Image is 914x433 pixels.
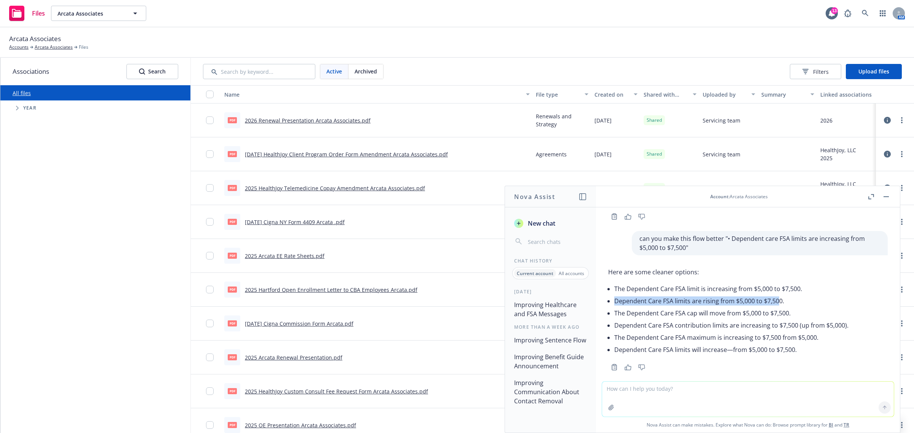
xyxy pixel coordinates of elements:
[245,422,356,429] a: 2025 OE Presentation Arcata Associates.pdf
[897,183,906,193] a: more
[703,116,740,124] span: Servicing team
[514,192,555,201] h1: Nova Assist
[355,67,377,75] span: Archived
[511,216,590,230] button: New chat
[703,91,747,99] div: Uploaded by
[511,298,590,321] button: Improving Healthcare and FSA Messages
[611,213,618,220] svg: Copy to clipboard
[858,68,889,75] span: Upload files
[536,184,567,192] span: Agreements
[647,185,662,191] span: Shared
[228,320,237,326] span: pdf
[594,91,629,99] div: Created on
[897,387,906,396] a: more
[228,117,237,123] span: pdf
[245,320,353,327] a: [DATE] Cigna Commission Form Arcata.pdf
[846,64,902,79] button: Upload files
[614,344,848,356] li: Dependent Care FSA limits will increase—from $5,000 to $7,500.
[559,270,584,277] p: All accounts
[505,288,596,295] div: [DATE]
[139,68,145,75] svg: Search
[790,64,841,79] button: Filters
[536,112,589,128] span: Renewals and Strategy
[614,331,848,344] li: The Dependent Care FSA maximum is increasing to $7,500 from $5,000.
[636,211,648,222] button: Thumbs down
[245,354,342,361] a: 2025 Arcata Renewal Presentation.pdf
[126,64,178,79] button: SearchSearch
[614,319,848,331] li: Dependent Care FSA contribution limits are increasing to $7,500 (up from $5,000).
[206,252,214,259] input: Toggle Row Selected
[700,85,759,103] button: Uploaded by
[813,68,829,76] span: Filters
[820,116,833,124] div: 2026
[761,91,806,99] div: Summary
[820,154,856,162] div: 2025
[206,91,214,98] input: Select all
[594,184,612,192] span: [DATE]
[13,67,49,76] span: Associations
[51,6,146,21] button: Arcata Associates
[897,217,906,226] a: more
[897,251,906,260] a: more
[703,150,740,158] span: Servicing team
[228,151,237,157] span: pdf
[644,91,688,99] div: Shared with client
[511,376,590,408] button: Improving Communication About Contact Removal
[32,10,45,16] span: Files
[58,10,123,18] span: Arcata Associates
[228,253,237,258] span: pdf
[820,91,873,99] div: Linked associations
[228,388,237,394] span: pdf
[245,117,371,124] a: 2026 Renewal Presentation Arcata Associates.pdf
[820,146,856,154] div: HealthJoy, LLC
[897,285,906,294] a: more
[326,67,342,75] span: Active
[245,185,425,192] a: 2025 HealthJoy Telemedicine Copay Amendment Arcata Associates.pdf
[536,91,580,99] div: File type
[636,362,648,373] button: Thumbs down
[594,150,612,158] span: [DATE]
[840,6,855,21] a: Report a Bug
[639,234,880,252] p: can you make this flow better "• Dependent care FSA limits are increasing from $5,000 to $7,500"
[858,6,873,21] a: Search
[611,364,618,371] svg: Copy to clipboard
[245,286,417,293] a: 2025 Hartford Open Enrollment Letter to CBA Employees Arcata.pdf
[526,219,555,228] span: New chat
[206,320,214,327] input: Toggle Row Selected
[228,219,237,224] span: pdf
[897,319,906,328] a: more
[224,91,521,99] div: Name
[13,89,31,97] a: All files
[206,184,214,192] input: Toggle Row Selected
[710,193,729,200] span: Account
[594,116,612,124] span: [DATE]
[897,150,906,159] a: more
[206,218,214,226] input: Toggle Row Selected
[511,350,590,373] button: Improving Benefit Guide Announcement
[647,151,662,158] span: Shared
[820,180,856,188] div: HealthJoy, LLC
[206,150,214,158] input: Toggle Row Selected
[245,218,345,226] a: [DATE] Cigna NY Form 4409 Arcata .pdf
[221,85,533,103] button: Name
[228,422,237,428] span: pdf
[591,85,641,103] button: Created on
[536,150,567,158] span: Agreements
[206,353,214,361] input: Toggle Row Selected
[228,354,237,360] span: pdf
[831,7,838,14] div: 13
[206,421,214,429] input: Toggle Row Selected
[245,388,428,395] a: 2025 HealthJoy Custom Consult Fee Request Form Arcata Associates.pdf
[897,353,906,362] a: more
[505,258,596,264] div: Chat History
[829,422,833,428] a: BI
[647,117,662,124] span: Shared
[206,286,214,293] input: Toggle Row Selected
[206,387,214,395] input: Toggle Row Selected
[505,324,596,330] div: More than a week ago
[9,34,61,44] span: Arcata Associates
[228,185,237,191] span: pdf
[614,307,848,319] li: The Dependent Care FSA cap will move from $5,000 to $7,500.
[897,116,906,125] a: more
[533,85,592,103] button: File type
